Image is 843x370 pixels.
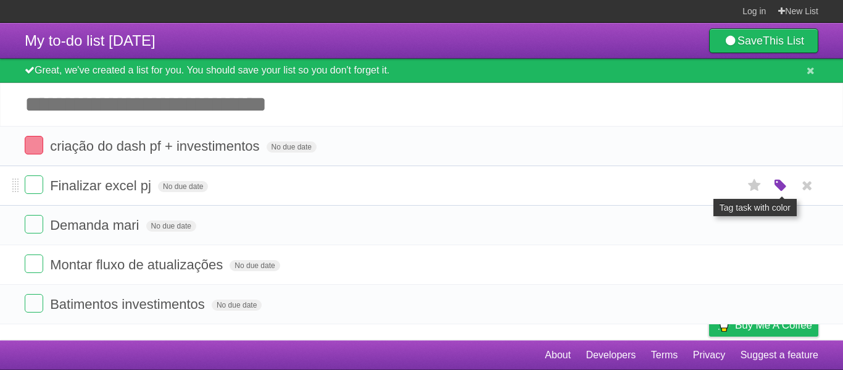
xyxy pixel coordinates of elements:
a: About [545,343,571,367]
a: Terms [651,343,678,367]
a: Buy me a coffee [709,314,818,337]
a: Developers [586,343,636,367]
label: Done [25,175,43,194]
span: Demanda mari [50,217,142,233]
span: No due date [230,260,280,271]
label: Star task [743,175,766,196]
a: Suggest a feature [741,343,818,367]
span: Buy me a coffee [735,314,812,336]
span: Batimentos investimentos [50,296,208,312]
img: Buy me a coffee [715,314,732,335]
label: Done [25,294,43,313]
span: No due date [146,221,196,232]
span: Finalizar excel pj [50,178,154,193]
a: Privacy [693,343,725,367]
label: Done [25,254,43,273]
span: My to-do list [DATE] [25,32,156,49]
label: Done [25,215,43,233]
label: Done [25,136,43,154]
a: SaveThis List [709,28,818,53]
span: No due date [212,300,262,311]
b: This List [763,35,804,47]
span: criação do dash pf + investimentos [50,138,262,154]
span: No due date [158,181,208,192]
span: No due date [267,141,317,153]
span: Montar fluxo de atualizações [50,257,226,272]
